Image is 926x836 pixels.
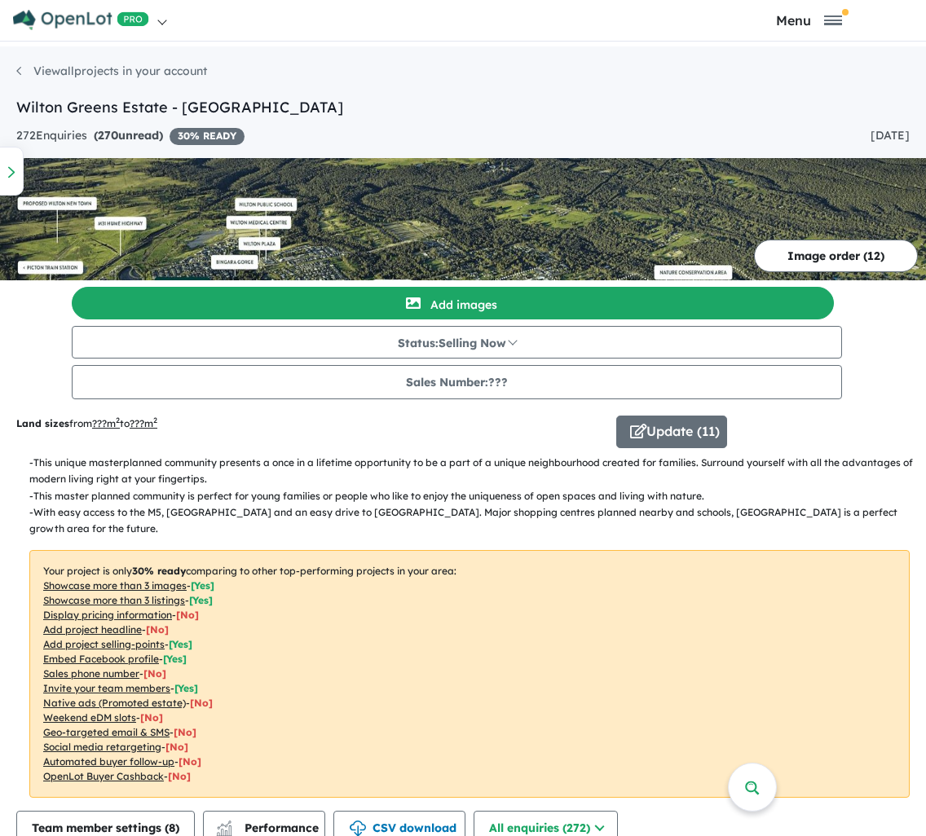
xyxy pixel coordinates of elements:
u: Add project selling-points [43,638,165,650]
u: Weekend eDM slots [43,711,136,724]
div: [DATE] [871,126,910,146]
img: Openlot PRO Logo White [13,10,149,30]
u: ???m [130,417,157,429]
p: - This unique masterplanned community presents a once in a lifetime opportunity to be a part of a... [29,455,923,488]
span: [ No ] [176,609,199,621]
u: Embed Facebook profile [43,653,159,665]
span: 30 % READY [170,128,245,145]
u: Automated buyer follow-up [43,755,174,768]
u: Invite your team members [43,682,170,694]
p: Your project is only comparing to other top-performing projects in your area: - - - - - - - - - -... [29,550,910,798]
img: line-chart.svg [217,821,231,829]
span: [No] [168,770,191,782]
a: Viewallprojects in your account [16,64,207,78]
u: Social media retargeting [43,741,161,753]
span: 8 [169,821,175,835]
button: Toggle navigation [697,12,923,28]
span: Performance [218,821,319,835]
u: Geo-targeted email & SMS [43,726,170,738]
u: OpenLot Buyer Cashback [43,770,164,782]
a: Wilton Greens Estate - [GEOGRAPHIC_DATA] [16,98,343,117]
p: from [16,416,604,432]
span: [ Yes ] [189,594,213,606]
span: [No] [174,726,196,738]
span: [No] [190,697,213,709]
u: Display pricing information [43,609,172,621]
button: Status:Selling Now [72,326,842,359]
button: Add images [72,287,834,319]
span: [No] [179,755,201,768]
b: Land sizes [16,417,69,429]
b: 30 % ready [132,565,186,577]
u: Showcase more than 3 listings [43,594,185,606]
span: [No] [140,711,163,724]
button: Image order (12) [754,240,918,272]
span: 270 [98,128,118,143]
u: Sales phone number [43,667,139,680]
sup: 2 [116,416,120,425]
strong: ( unread) [94,128,163,143]
span: to [120,417,157,429]
button: Update (11) [616,416,727,448]
button: Sales Number:??? [72,365,842,399]
sup: 2 [153,416,157,425]
img: bar-chart.svg [216,825,232,836]
span: [ Yes ] [174,682,198,694]
div: 272 Enquir ies [16,126,245,146]
span: [ No ] [143,667,166,680]
span: [No] [165,741,188,753]
u: Add project headline [43,623,142,636]
p: - With easy access to the M5, [GEOGRAPHIC_DATA] and an easy drive to [GEOGRAPHIC_DATA]. Major sho... [29,504,923,538]
p: - This master planned community is perfect for young families or people who like to enjoy the uni... [29,488,923,504]
u: Native ads (Promoted estate) [43,697,186,709]
u: ??? m [92,417,120,429]
span: [ Yes ] [191,579,214,592]
span: [ No ] [146,623,169,636]
nav: breadcrumb [16,63,910,96]
span: [ Yes ] [163,653,187,665]
u: Showcase more than 3 images [43,579,187,592]
span: [ Yes ] [169,638,192,650]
